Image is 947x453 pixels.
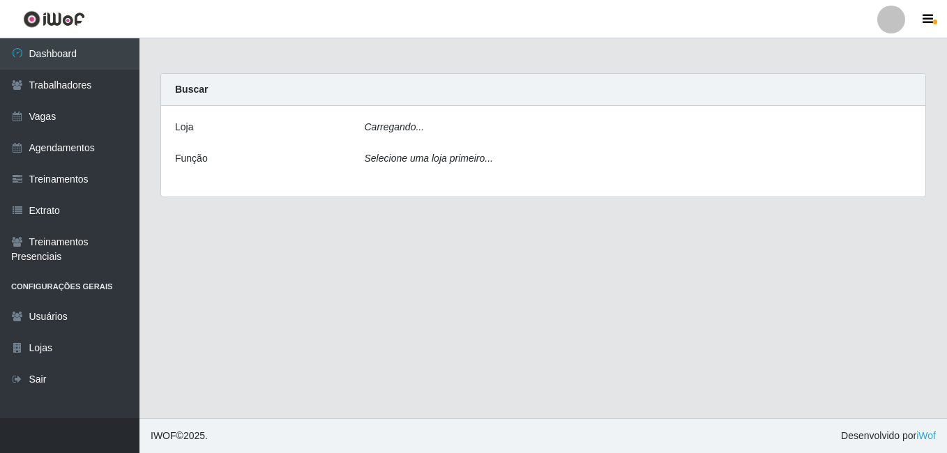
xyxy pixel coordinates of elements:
[365,153,493,164] i: Selecione uma loja primeiro...
[151,430,176,441] span: IWOF
[365,121,425,132] i: Carregando...
[151,429,208,443] span: © 2025 .
[23,10,85,28] img: CoreUI Logo
[175,84,208,95] strong: Buscar
[175,151,208,166] label: Função
[175,120,193,135] label: Loja
[841,429,936,443] span: Desenvolvido por
[916,430,936,441] a: iWof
